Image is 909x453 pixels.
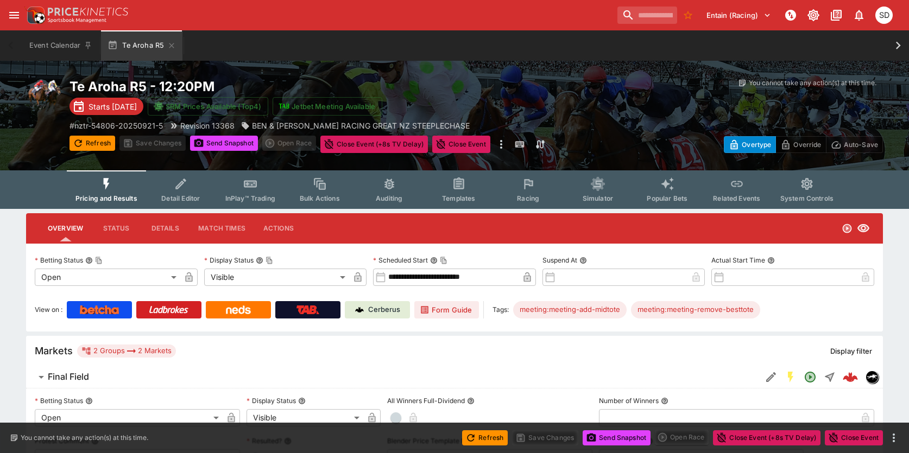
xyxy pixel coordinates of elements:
[85,397,93,405] button: Betting Status
[23,30,99,61] button: Event Calendar
[252,120,470,131] p: BEN & [PERSON_NAME] RACING GREAT NZ STEEPLECHASE
[148,97,268,116] button: SRM Prices Available (Top4)
[825,430,883,445] button: Close Event
[298,397,306,405] button: Display Status
[700,7,778,24] button: Select Tenant
[767,257,775,264] button: Actual Start Time
[724,136,883,153] div: Start From
[48,18,106,23] img: Sportsbook Management
[781,367,800,387] button: SGM Enabled
[279,101,289,112] img: jetbet-logo.svg
[857,222,870,235] svg: Visible
[35,396,83,405] p: Betting Status
[355,305,364,314] img: Cerberus
[749,78,876,88] p: You cannot take any action(s) at this time.
[583,430,651,445] button: Send Snapshot
[724,136,776,153] button: Overtype
[48,371,89,382] h6: Final Field
[373,256,428,265] p: Scheduled Start
[713,194,760,202] span: Related Events
[247,396,296,405] p: Display Status
[872,3,896,27] button: Stuart Dibb
[842,223,853,234] svg: Open
[579,257,587,264] button: Suspend At
[513,304,627,315] span: meeting:meeting-add-midtote
[462,430,508,445] button: Refresh
[226,305,250,314] img: Neds
[849,5,869,25] button: Notifications
[70,136,115,151] button: Refresh
[190,215,254,241] button: Match Times
[761,367,781,387] button: Edit Detail
[24,4,46,26] img: PriceKinetics Logo
[368,304,400,315] p: Cerberus
[844,139,878,150] p: Auto-Save
[875,7,893,24] div: Stuart Dibb
[493,301,509,318] label: Tags:
[75,194,137,202] span: Pricing and Results
[780,194,834,202] span: System Controls
[149,305,188,314] img: Ladbrokes
[35,409,223,426] div: Open
[21,433,148,443] p: You cannot take any action(s) at this time.
[266,257,273,264] button: Copy To Clipboard
[80,305,119,314] img: Betcha
[866,371,878,383] img: nztr
[599,396,659,405] p: Number of Winners
[26,366,761,388] button: Final Field
[887,431,900,444] button: more
[820,367,839,387] button: Straight
[345,301,410,318] a: Cerberus
[81,344,172,358] div: 2 Groups 2 Markets
[89,101,137,112] p: Starts [DATE]
[742,139,771,150] p: Overtype
[247,409,364,426] div: Visible
[180,120,235,131] p: Revision 13368
[631,304,760,315] span: meeting:meeting-remove-besttote
[440,257,447,264] button: Copy To Clipboard
[781,5,800,25] button: NOT Connected to PK
[35,301,62,318] label: View on :
[866,371,879,384] div: nztr
[824,342,879,360] button: Display filter
[517,194,539,202] span: Racing
[262,136,316,151] div: split button
[376,194,402,202] span: Auditing
[101,30,182,61] button: Te Aroha R5
[843,369,858,385] img: logo-cerberus--red.svg
[4,5,24,25] button: open drawer
[826,136,883,153] button: Auto-Save
[256,257,263,264] button: Display StatusCopy To Clipboard
[513,301,627,318] div: Betting Target: cerberus
[70,78,476,95] h2: Copy To Clipboard
[320,136,428,153] button: Close Event (+8s TV Delay)
[161,194,200,202] span: Detail Editor
[241,120,470,131] div: BEN & RYAN FOOTE RACING GREAT NZ STEEPLECHASE
[711,256,765,265] p: Actual Start Time
[296,305,319,314] img: TabNZ
[631,301,760,318] div: Betting Target: cerberus
[432,136,490,153] button: Close Event
[39,215,92,241] button: Overview
[542,256,577,265] p: Suspend At
[190,136,258,151] button: Send Snapshot
[679,7,697,24] button: No Bookmarks
[583,194,613,202] span: Simulator
[26,78,61,113] img: horse_racing.png
[826,5,846,25] button: Documentation
[467,397,475,405] button: All Winners Full-Dividend
[804,371,817,384] svg: Open
[647,194,687,202] span: Popular Bets
[35,269,180,286] div: Open
[204,269,350,286] div: Visible
[804,5,823,25] button: Toggle light/dark mode
[141,215,190,241] button: Details
[495,136,508,153] button: more
[793,139,821,150] p: Override
[300,194,340,202] span: Bulk Actions
[70,120,163,131] p: Copy To Clipboard
[85,257,93,264] button: Betting StatusCopy To Clipboard
[67,170,842,209] div: Event type filters
[442,194,475,202] span: Templates
[95,257,103,264] button: Copy To Clipboard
